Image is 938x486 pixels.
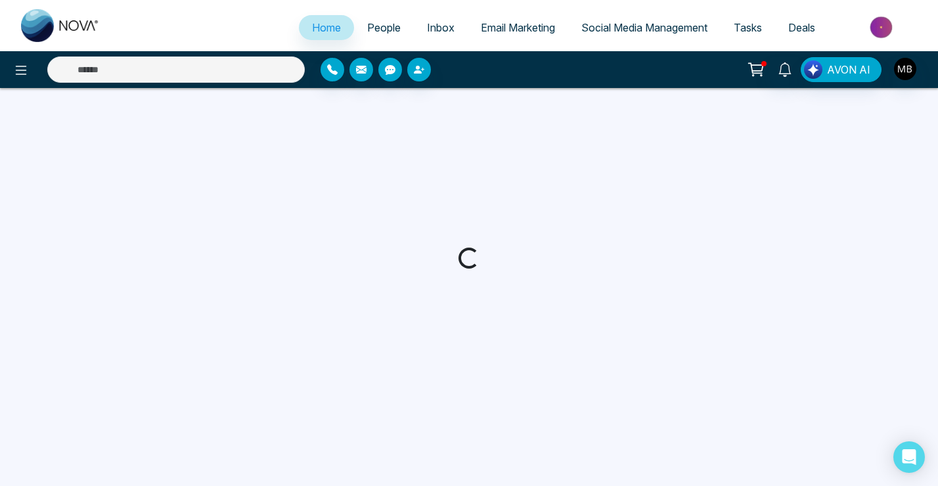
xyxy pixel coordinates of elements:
span: People [367,21,401,34]
span: Deals [788,21,815,34]
a: Inbox [414,15,468,40]
span: Email Marketing [481,21,555,34]
button: AVON AI [801,57,882,82]
img: Lead Flow [804,60,822,79]
span: Social Media Management [581,21,707,34]
span: Inbox [427,21,455,34]
a: Deals [775,15,828,40]
a: People [354,15,414,40]
img: Market-place.gif [835,12,930,42]
span: Home [312,21,341,34]
a: Email Marketing [468,15,568,40]
img: Nova CRM Logo [21,9,100,42]
a: Tasks [721,15,775,40]
span: Tasks [734,21,762,34]
img: User Avatar [894,58,916,80]
div: Open Intercom Messenger [893,441,925,473]
a: Home [299,15,354,40]
span: AVON AI [827,62,870,77]
a: Social Media Management [568,15,721,40]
